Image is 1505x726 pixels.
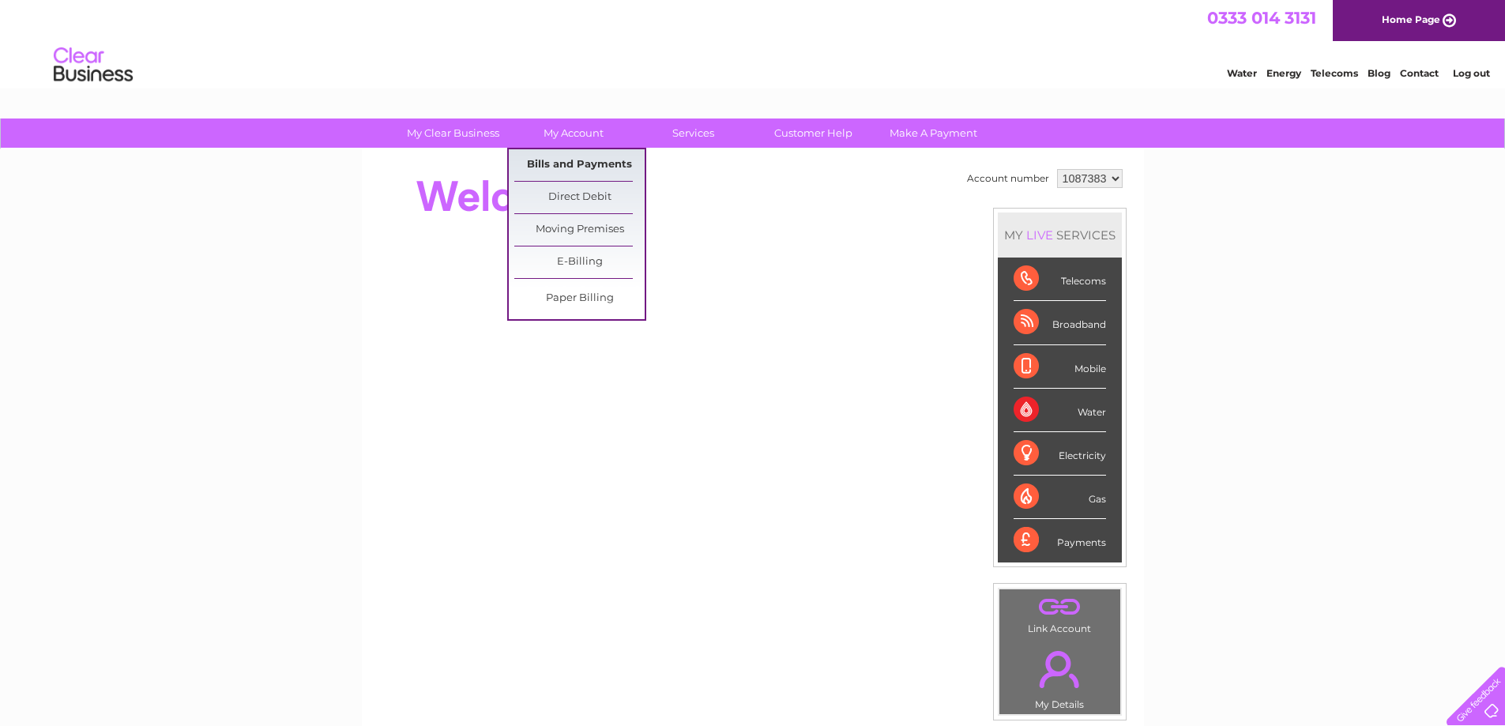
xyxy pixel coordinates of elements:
[999,589,1121,638] td: Link Account
[514,182,645,213] a: Direct Debit
[380,9,1127,77] div: Clear Business is a trading name of Verastar Limited (registered in [GEOGRAPHIC_DATA] No. 3667643...
[53,41,134,89] img: logo.png
[1227,67,1257,79] a: Water
[1014,519,1106,562] div: Payments
[1014,301,1106,344] div: Broadband
[1368,67,1390,79] a: Blog
[1014,258,1106,301] div: Telecoms
[1014,389,1106,432] div: Water
[1014,432,1106,476] div: Electricity
[514,149,645,181] a: Bills and Payments
[1266,67,1301,79] a: Energy
[1207,8,1316,28] a: 0333 014 3131
[999,638,1121,715] td: My Details
[1003,593,1116,621] a: .
[1453,67,1490,79] a: Log out
[868,118,999,148] a: Make A Payment
[1023,228,1056,243] div: LIVE
[998,213,1122,258] div: MY SERVICES
[628,118,758,148] a: Services
[514,283,645,314] a: Paper Billing
[1014,345,1106,389] div: Mobile
[1311,67,1358,79] a: Telecoms
[514,246,645,278] a: E-Billing
[963,165,1053,192] td: Account number
[514,214,645,246] a: Moving Premises
[1014,476,1106,519] div: Gas
[1003,641,1116,697] a: .
[508,118,638,148] a: My Account
[1400,67,1439,79] a: Contact
[748,118,879,148] a: Customer Help
[388,118,518,148] a: My Clear Business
